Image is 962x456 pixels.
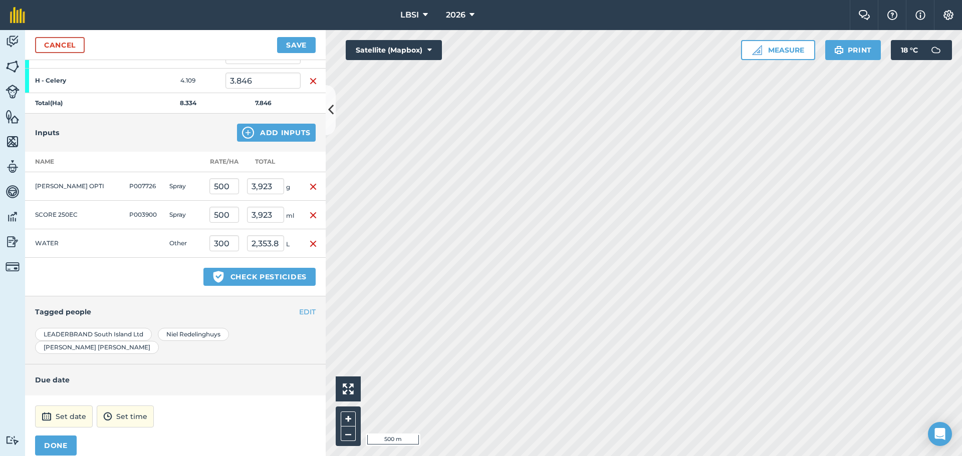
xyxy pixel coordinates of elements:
[180,99,196,107] strong: 8.334
[6,435,20,445] img: svg+xml;base64,PD94bWwgdmVyc2lvbj0iMS4wIiBlbmNvZGluZz0idXRmLTgiPz4KPCEtLSBHZW5lcmF0b3I6IEFkb2JlIE...
[35,374,316,385] h4: Due date
[299,306,316,317] button: EDIT
[6,184,20,199] img: svg+xml;base64,PD94bWwgdmVyc2lvbj0iMS4wIiBlbmNvZGluZz0idXRmLTgiPz4KPCEtLSBHZW5lcmF0b3I6IEFkb2JlIE...
[158,328,229,341] div: Niel Redelinghuys
[926,40,946,60] img: svg+xml;base64,PD94bWwgdmVyc2lvbj0iMS4wIiBlbmNvZGluZz0idXRmLTgiPz4KPCEtLSBHZW5lcmF0b3I6IEFkb2JlIE...
[125,201,165,229] td: P003900
[242,127,254,139] img: svg+xml;base64,PHN2ZyB4bWxucz0iaHR0cDovL3d3dy53My5vcmcvMjAwMC9zdmciIHdpZHRoPSIxNCIgaGVpZ2h0PSIyNC...
[205,152,243,172] th: Rate/ Ha
[243,201,301,229] td: ml
[243,172,301,201] td: g
[928,422,952,446] div: Open Intercom Messenger
[10,7,25,23] img: fieldmargin Logo
[942,10,954,20] img: A cog icon
[6,109,20,124] img: svg+xml;base64,PHN2ZyB4bWxucz0iaHR0cDovL3d3dy53My5vcmcvMjAwMC9zdmciIHdpZHRoPSI1NiIgaGVpZ2h0PSI2MC...
[446,9,465,21] span: 2026
[35,328,152,341] div: LEADERBRAND South Island Ltd
[6,260,20,274] img: svg+xml;base64,PD94bWwgdmVyc2lvbj0iMS4wIiBlbmNvZGluZz0idXRmLTgiPz4KPCEtLSBHZW5lcmF0b3I6IEFkb2JlIE...
[35,405,93,427] button: Set date
[858,10,870,20] img: Two speech bubbles overlapping with the left bubble in the forefront
[243,152,301,172] th: Total
[6,159,20,174] img: svg+xml;base64,PD94bWwgdmVyc2lvbj0iMS4wIiBlbmNvZGluZz0idXRmLTgiPz4KPCEtLSBHZW5lcmF0b3I6IEFkb2JlIE...
[150,69,225,93] td: 4.109
[886,10,898,20] img: A question mark icon
[346,40,442,60] button: Satellite (Mapbox)
[35,127,59,138] h4: Inputs
[255,99,272,107] strong: 7.846
[25,172,125,201] td: [PERSON_NAME] OPTI
[125,172,165,201] td: P007726
[752,45,762,55] img: Ruler icon
[343,383,354,394] img: Four arrows, one pointing top left, one top right, one bottom right and the last bottom left
[35,306,316,317] h4: Tagged people
[834,44,844,56] img: svg+xml;base64,PHN2ZyB4bWxucz0iaHR0cDovL3d3dy53My5vcmcvMjAwMC9zdmciIHdpZHRoPSIxOSIgaGVpZ2h0PSIyNC...
[741,40,815,60] button: Measure
[237,124,316,142] button: Add Inputs
[277,37,316,53] button: Save
[309,238,317,250] img: svg+xml;base64,PHN2ZyB4bWxucz0iaHR0cDovL3d3dy53My5vcmcvMjAwMC9zdmciIHdpZHRoPSIxNiIgaGVpZ2h0PSIyNC...
[243,229,301,258] td: L
[6,59,20,74] img: svg+xml;base64,PHN2ZyB4bWxucz0iaHR0cDovL3d3dy53My5vcmcvMjAwMC9zdmciIHdpZHRoPSI1NiIgaGVpZ2h0PSI2MC...
[6,209,20,224] img: svg+xml;base64,PD94bWwgdmVyc2lvbj0iMS4wIiBlbmNvZGluZz0idXRmLTgiPz4KPCEtLSBHZW5lcmF0b3I6IEFkb2JlIE...
[203,268,316,286] button: Check pesticides
[309,181,317,193] img: svg+xml;base64,PHN2ZyB4bWxucz0iaHR0cDovL3d3dy53My5vcmcvMjAwMC9zdmciIHdpZHRoPSIxNiIgaGVpZ2h0PSIyNC...
[35,435,77,455] button: DONE
[915,9,925,21] img: svg+xml;base64,PHN2ZyB4bWxucz0iaHR0cDovL3d3dy53My5vcmcvMjAwMC9zdmciIHdpZHRoPSIxNyIgaGVpZ2h0PSIxNy...
[901,40,918,60] span: 18 ° C
[341,411,356,426] button: +
[35,77,113,85] strong: H - Celery
[891,40,952,60] button: 18 °C
[25,152,125,172] th: Name
[103,410,112,422] img: svg+xml;base64,PD94bWwgdmVyc2lvbj0iMS4wIiBlbmNvZGluZz0idXRmLTgiPz4KPCEtLSBHZW5lcmF0b3I6IEFkb2JlIE...
[165,172,205,201] td: Spray
[6,85,20,99] img: svg+xml;base64,PD94bWwgdmVyc2lvbj0iMS4wIiBlbmNvZGluZz0idXRmLTgiPz4KPCEtLSBHZW5lcmF0b3I6IEFkb2JlIE...
[6,34,20,49] img: svg+xml;base64,PD94bWwgdmVyc2lvbj0iMS4wIiBlbmNvZGluZz0idXRmLTgiPz4KPCEtLSBHZW5lcmF0b3I6IEFkb2JlIE...
[165,229,205,258] td: Other
[35,99,63,107] strong: Total ( Ha )
[6,134,20,149] img: svg+xml;base64,PHN2ZyB4bWxucz0iaHR0cDovL3d3dy53My5vcmcvMjAwMC9zdmciIHdpZHRoPSI1NiIgaGVpZ2h0PSI2MC...
[309,209,317,221] img: svg+xml;base64,PHN2ZyB4bWxucz0iaHR0cDovL3d3dy53My5vcmcvMjAwMC9zdmciIHdpZHRoPSIxNiIgaGVpZ2h0PSIyNC...
[42,410,52,422] img: svg+xml;base64,PD94bWwgdmVyc2lvbj0iMS4wIiBlbmNvZGluZz0idXRmLTgiPz4KPCEtLSBHZW5lcmF0b3I6IEFkb2JlIE...
[165,201,205,229] td: Spray
[35,37,85,53] a: Cancel
[309,75,317,87] img: svg+xml;base64,PHN2ZyB4bWxucz0iaHR0cDovL3d3dy53My5vcmcvMjAwMC9zdmciIHdpZHRoPSIxNiIgaGVpZ2h0PSIyNC...
[400,9,419,21] span: LBSI
[97,405,154,427] button: Set time
[6,234,20,249] img: svg+xml;base64,PD94bWwgdmVyc2lvbj0iMS4wIiBlbmNvZGluZz0idXRmLTgiPz4KPCEtLSBHZW5lcmF0b3I6IEFkb2JlIE...
[35,341,159,354] div: [PERSON_NAME] [PERSON_NAME]
[341,426,356,441] button: –
[25,201,125,229] td: SCORE 250EC
[825,40,881,60] button: Print
[25,229,125,258] td: WATER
